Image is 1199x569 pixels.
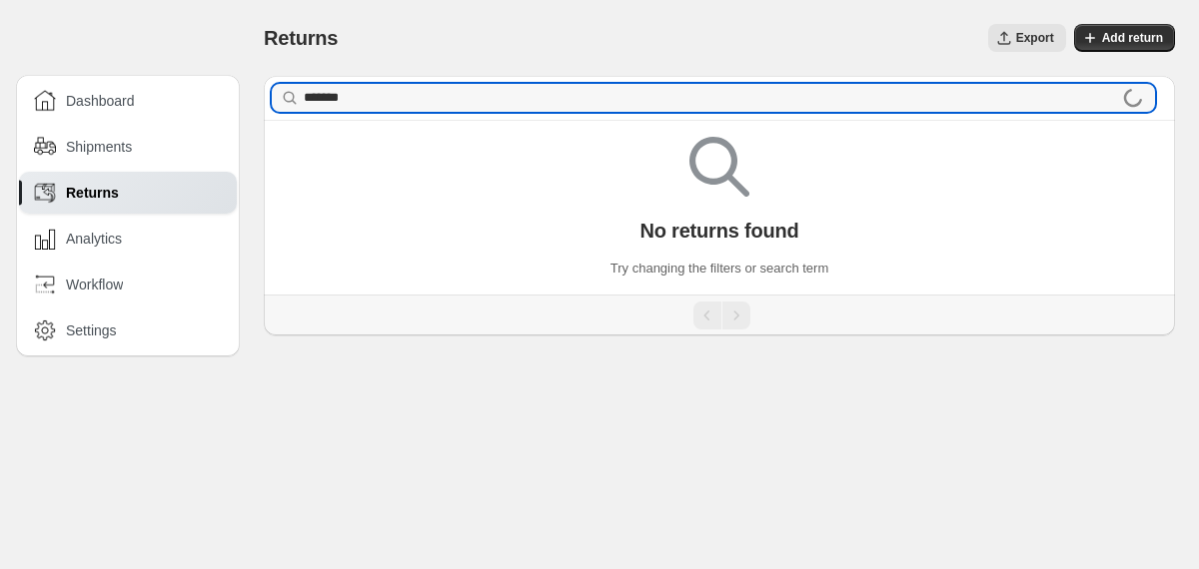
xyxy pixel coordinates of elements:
span: Workflow [66,275,123,294]
span: Returns [264,27,338,49]
span: Returns [66,183,119,203]
img: Empty search results [689,137,749,197]
span: Settings [66,320,117,340]
span: Add return [1102,30,1163,46]
button: Add return [1074,24,1175,52]
span: Shipments [66,137,132,157]
button: Export [988,24,1066,52]
nav: Pagination [264,294,1175,335]
span: Analytics [66,229,122,249]
p: Try changing the filters or search term [610,259,828,279]
span: Dashboard [66,91,135,111]
span: Export [1016,30,1054,46]
p: No returns found [639,219,798,243]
